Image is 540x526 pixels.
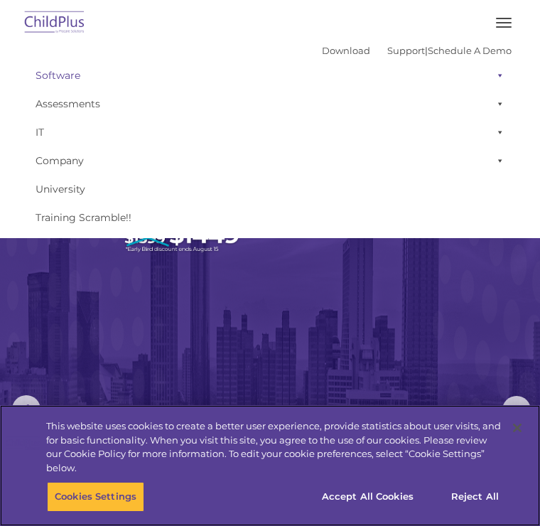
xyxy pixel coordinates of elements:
[28,175,512,203] a: University
[431,482,519,512] button: Reject All
[28,203,512,232] a: Training Scramble!!
[233,141,293,151] span: Phone number
[46,419,502,475] div: This website uses cookies to create a better user experience, provide statistics about user visit...
[322,45,370,56] a: Download
[28,118,512,146] a: IT
[428,45,512,56] a: Schedule A Demo
[502,412,533,444] button: Close
[47,482,144,512] button: Cookies Settings
[28,90,512,118] a: Assessments
[322,45,512,56] font: |
[28,146,512,175] a: Company
[314,482,421,512] button: Accept All Cookies
[387,45,425,56] a: Support
[28,61,512,90] a: Software
[21,6,88,40] img: ChildPlus by Procare Solutions
[233,82,276,93] span: Last name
